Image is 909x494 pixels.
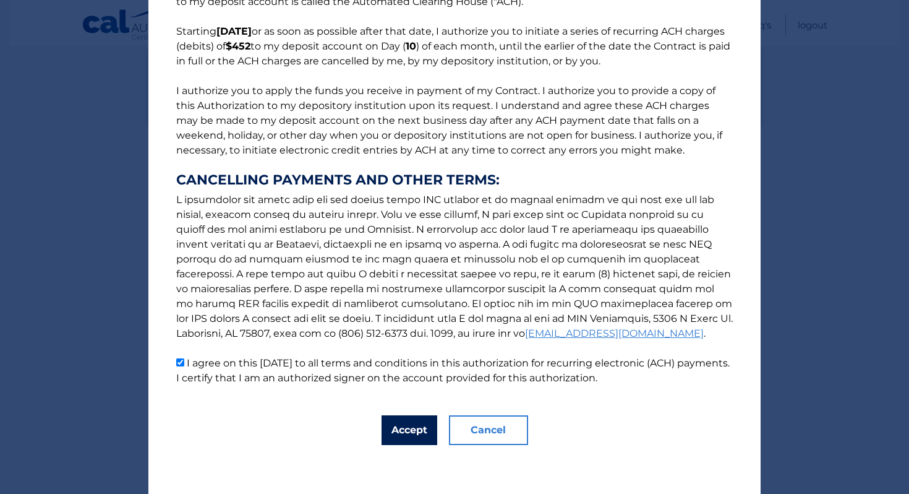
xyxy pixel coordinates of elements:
b: 10 [406,40,416,52]
label: I agree on this [DATE] to all terms and conditions in this authorization for recurring electronic... [176,357,730,384]
a: [EMAIL_ADDRESS][DOMAIN_NAME] [525,327,704,339]
button: Accept [382,415,437,445]
b: $452 [226,40,250,52]
strong: CANCELLING PAYMENTS AND OTHER TERMS: [176,173,733,188]
b: [DATE] [216,25,252,37]
button: Cancel [449,415,528,445]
